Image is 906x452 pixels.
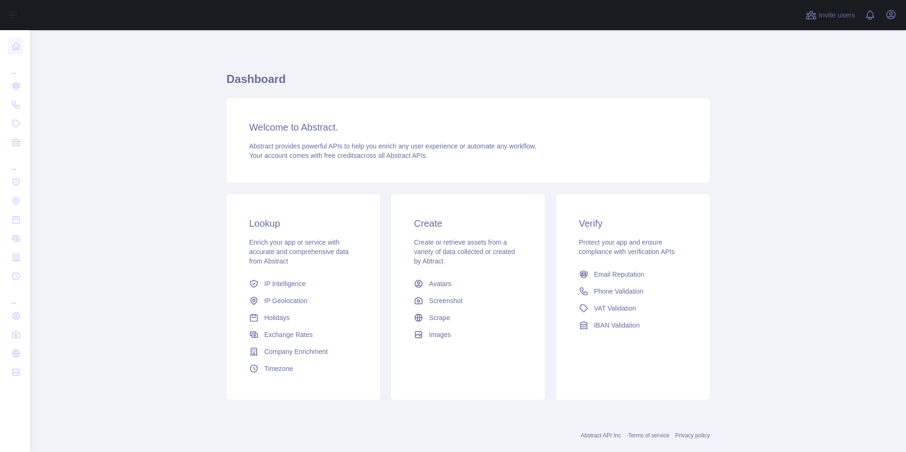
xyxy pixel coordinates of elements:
a: Screenshot [410,292,526,309]
span: Images [429,330,451,339]
span: Scrape [429,313,450,322]
a: Privacy policy [675,432,710,439]
h3: Verify [579,217,687,230]
a: IBAN Validation [575,317,691,334]
span: Enrich your app or service with accurate and comprehensive data from Abstract [249,238,349,265]
a: Company Enrichment [245,343,361,360]
span: IP Intelligence [264,279,306,288]
a: Terms of service [628,432,669,439]
a: Scrape [410,309,526,326]
span: Abstract provides powerful APIs to help you enrich any user experience or automate any workflow. [249,142,537,150]
a: Holidays [245,309,361,326]
span: IP Geolocation [264,296,308,305]
span: Screenshot [429,296,462,305]
span: Company Enrichment [264,347,328,356]
span: VAT Validation [594,304,636,313]
a: IP Intelligence [245,275,361,292]
h3: Welcome to Abstract. [249,121,687,134]
a: Avatars [410,275,526,292]
span: Your account comes with across all Abstract APIs. [249,152,428,159]
h3: Lookup [249,217,357,230]
span: Protect your app and ensure compliance with verification APIs [579,238,675,255]
a: Email Reputation [575,266,691,283]
a: Timezone [245,360,361,377]
div: ... [8,57,23,75]
h3: Create [414,217,522,230]
span: free credits [324,152,357,159]
span: Create or retrieve assets from a variety of data collected or created by Abtract [414,238,515,265]
button: Invite users [804,8,857,23]
span: Invite users [819,10,855,21]
span: Phone Validation [594,287,644,296]
span: Avatars [429,279,451,288]
span: Exchange Rates [264,330,313,339]
span: Holidays [264,313,290,322]
a: VAT Validation [575,300,691,317]
a: Phone Validation [575,283,691,300]
div: ... [8,287,23,305]
h1: Dashboard [226,72,710,94]
a: Images [410,326,526,343]
div: ... [8,153,23,172]
span: Email Reputation [594,270,645,279]
a: Exchange Rates [245,326,361,343]
span: Timezone [264,364,293,373]
a: Abstract API Inc. [581,432,623,439]
a: IP Geolocation [245,292,361,309]
span: IBAN Validation [594,321,640,330]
